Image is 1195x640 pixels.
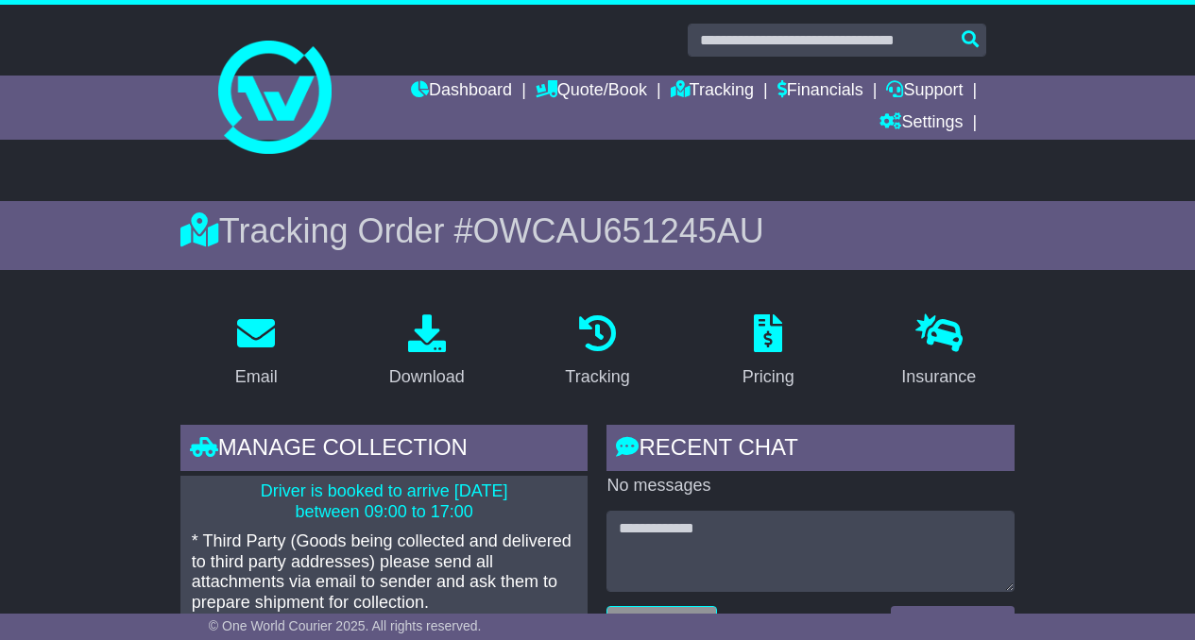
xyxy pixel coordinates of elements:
[235,364,278,390] div: Email
[671,76,754,108] a: Tracking
[565,364,629,390] div: Tracking
[743,364,794,390] div: Pricing
[377,308,477,396] a: Download
[536,76,647,108] a: Quote/Book
[192,531,577,613] p: * Third Party (Goods being collected and delivered to third party addresses) please send all atta...
[889,308,988,396] a: Insurance
[606,425,1015,476] div: RECENT CHAT
[192,481,577,522] p: Driver is booked to arrive [DATE] between 09:00 to 17:00
[730,308,807,396] a: Pricing
[891,606,1015,639] button: Send a Message
[886,76,963,108] a: Support
[411,76,512,108] a: Dashboard
[879,108,963,140] a: Settings
[606,476,1015,497] p: No messages
[223,308,290,396] a: Email
[209,618,482,633] span: © One World Courier 2025. All rights reserved.
[553,308,641,396] a: Tracking
[901,364,976,390] div: Insurance
[180,425,589,476] div: Manage collection
[180,211,1015,251] div: Tracking Order #
[473,211,764,250] span: OWCAU651245AU
[389,364,465,390] div: Download
[777,76,863,108] a: Financials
